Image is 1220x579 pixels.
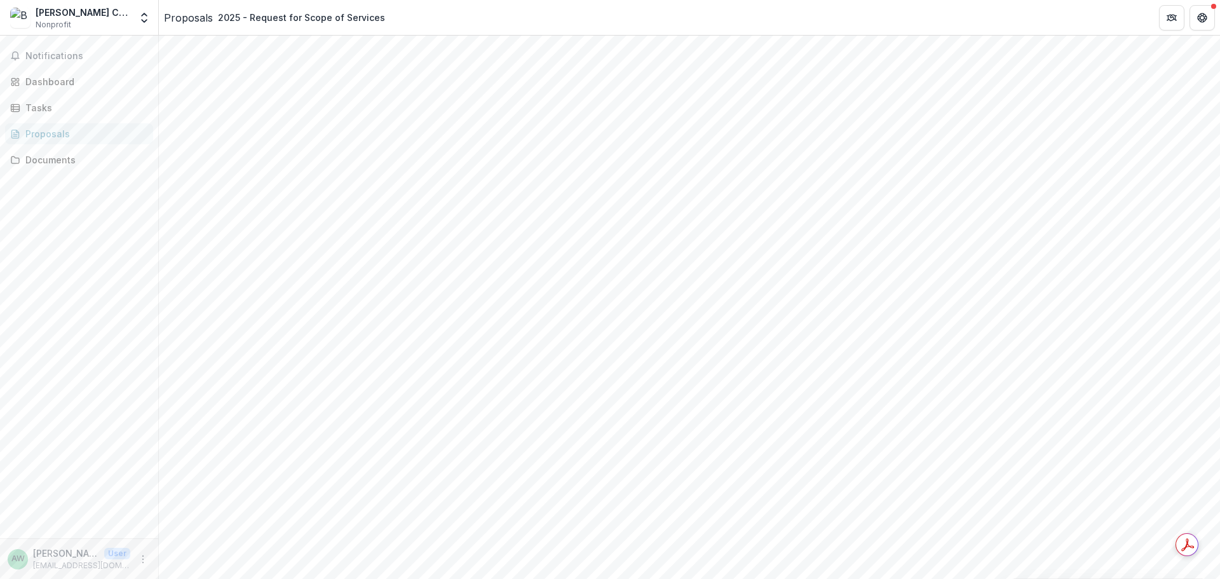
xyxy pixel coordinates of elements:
[5,46,153,66] button: Notifications
[104,548,130,559] p: User
[25,101,143,114] div: Tasks
[11,555,25,563] div: Ashley Wilson
[5,149,153,170] a: Documents
[5,71,153,92] a: Dashboard
[5,97,153,118] a: Tasks
[33,560,130,571] p: [EMAIL_ADDRESS][DOMAIN_NAME]
[25,127,143,140] div: Proposals
[135,5,153,31] button: Open entity switcher
[5,123,153,144] a: Proposals
[33,547,99,560] p: [PERSON_NAME]
[1189,5,1215,31] button: Get Help
[36,19,71,31] span: Nonprofit
[25,75,143,88] div: Dashboard
[218,11,385,24] div: 2025 - Request for Scope of Services
[164,10,213,25] a: Proposals
[10,8,30,28] img: Burness Communications, Inc.
[164,8,390,27] nav: breadcrumb
[1159,5,1184,31] button: Partners
[135,552,151,567] button: More
[25,51,148,62] span: Notifications
[36,6,130,19] div: [PERSON_NAME] Communications, Inc.
[25,153,143,167] div: Documents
